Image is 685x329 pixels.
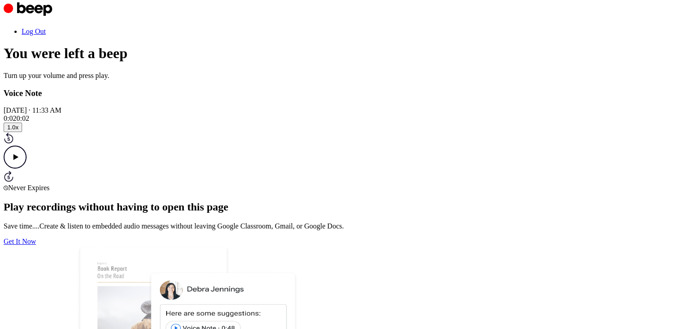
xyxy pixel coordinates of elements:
h2: Play recordings without having to open this page [4,201,681,213]
p: Save time....Create & listen to embedded audio messages without leaving Google Classroom, Gmail, ... [4,222,681,230]
h3: Voice Note [4,88,681,98]
span: [DATE] · 11:33 AM [4,106,61,114]
a: Beep [4,12,54,20]
span: 0:02 [16,114,29,122]
span: 0:02 [4,114,16,122]
a: Log Out [22,27,46,35]
button: 1.0x [4,123,22,132]
p: Turn up your volume and press play. [4,72,681,80]
div: Never Expires [4,184,681,192]
a: Get It Now [4,238,36,245]
h1: You were left a beep [4,45,681,62]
